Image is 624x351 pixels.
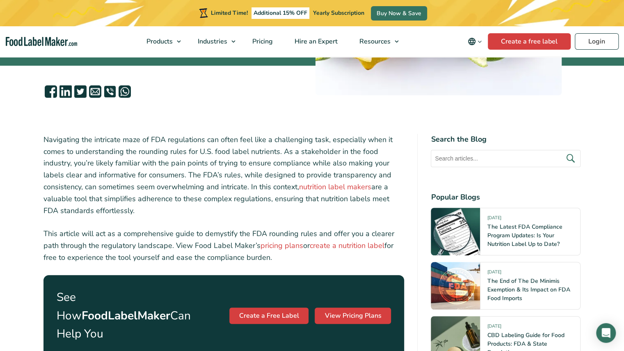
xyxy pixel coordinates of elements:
a: The Latest FDA Compliance Program Updates: Is Your Nutrition Label Up to Date? [487,223,562,248]
span: Hire an Expert [292,37,338,46]
span: [DATE] [487,323,501,333]
span: Limited Time! [211,9,248,17]
a: Resources [349,26,403,57]
a: pricing plans [261,241,303,250]
a: Products [136,26,185,57]
p: This article will act as a comprehensive guide to demystify the FDA rounding rules and offer you ... [43,228,405,263]
a: The End of The De Minimis Exemption & Its Impact on FDA Food Imports [487,277,570,302]
p: See How Can Help You [57,288,199,343]
span: Pricing [250,37,274,46]
h4: Popular Blogs [431,192,581,203]
span: [DATE] [487,215,501,224]
strong: FoodLabelMaker [82,308,170,323]
a: Create a free label [488,33,571,50]
span: Resources [357,37,391,46]
a: View Pricing Plans [315,307,391,324]
button: Change language [462,33,488,50]
span: Products [144,37,174,46]
span: [DATE] [487,269,501,278]
p: Navigating the intricate maze of FDA regulations can often feel like a challenging task, especial... [43,134,405,217]
a: create a nutrition label [310,241,384,250]
a: Create a Free Label [229,307,309,324]
a: Buy Now & Save [371,6,427,21]
span: Yearly Subscription [313,9,364,17]
input: Search articles... [431,150,581,167]
a: Hire an Expert [284,26,347,57]
h4: Search the Blog [431,134,581,145]
a: Industries [187,26,240,57]
a: nutrition label makers [299,182,371,192]
div: Open Intercom Messenger [596,323,616,343]
a: Pricing [242,26,282,57]
a: Login [575,33,619,50]
span: Industries [195,37,228,46]
a: Food Label Maker homepage [6,37,77,46]
span: Additional 15% OFF [251,7,309,19]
